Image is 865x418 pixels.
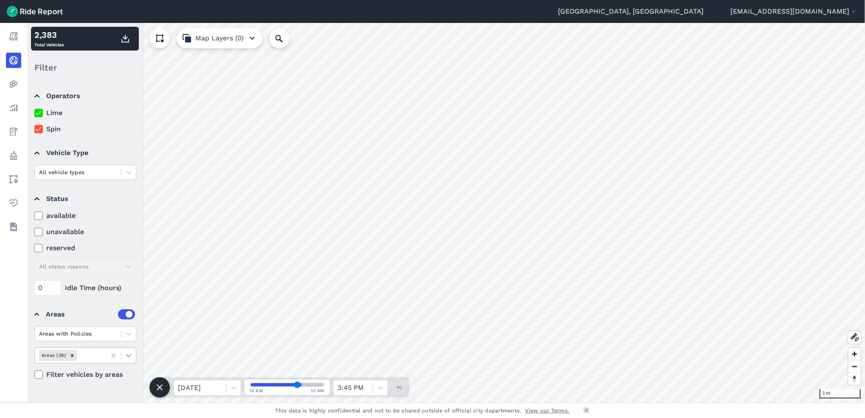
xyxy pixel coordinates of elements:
a: View our Terms. [525,407,570,415]
a: Analyze [6,100,21,116]
div: 3 mi [820,389,861,398]
label: Spin [34,124,136,134]
label: Lime [34,108,136,118]
span: 12 AM [250,387,263,394]
a: Health [6,195,21,211]
summary: Areas [34,302,135,326]
div: Areas [46,309,135,319]
label: available [34,211,136,221]
a: Fees [6,124,21,139]
a: Realtime [6,53,21,68]
div: Areas (36) [39,350,68,361]
button: [EMAIL_ADDRESS][DOMAIN_NAME] [730,6,858,17]
input: Search Location or Vehicles [269,28,303,48]
button: Zoom out [848,360,861,373]
label: Filter vehicles by areas [34,370,136,380]
div: 2,383 [34,28,64,41]
div: Idle Time (hours) [34,280,136,296]
a: [GEOGRAPHIC_DATA], [GEOGRAPHIC_DATA] [558,6,704,17]
div: Remove Areas (36) [68,350,77,361]
summary: Operators [34,84,135,108]
canvas: Map [27,23,865,403]
div: Total Vehicles [34,28,64,49]
a: Report [6,29,21,44]
div: Filter [31,54,139,81]
span: 12 AM [311,387,325,394]
a: Policy [6,148,21,163]
summary: Vehicle Type [34,141,135,165]
button: Map Layers (0) [177,28,262,48]
button: Zoom in [848,348,861,360]
button: Reset bearing to north [848,373,861,385]
a: Datasets [6,219,21,234]
label: unavailable [34,227,136,237]
summary: Status [34,187,135,211]
label: reserved [34,243,136,253]
img: Ride Report [7,6,63,17]
a: Areas [6,172,21,187]
a: Heatmaps [6,76,21,92]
